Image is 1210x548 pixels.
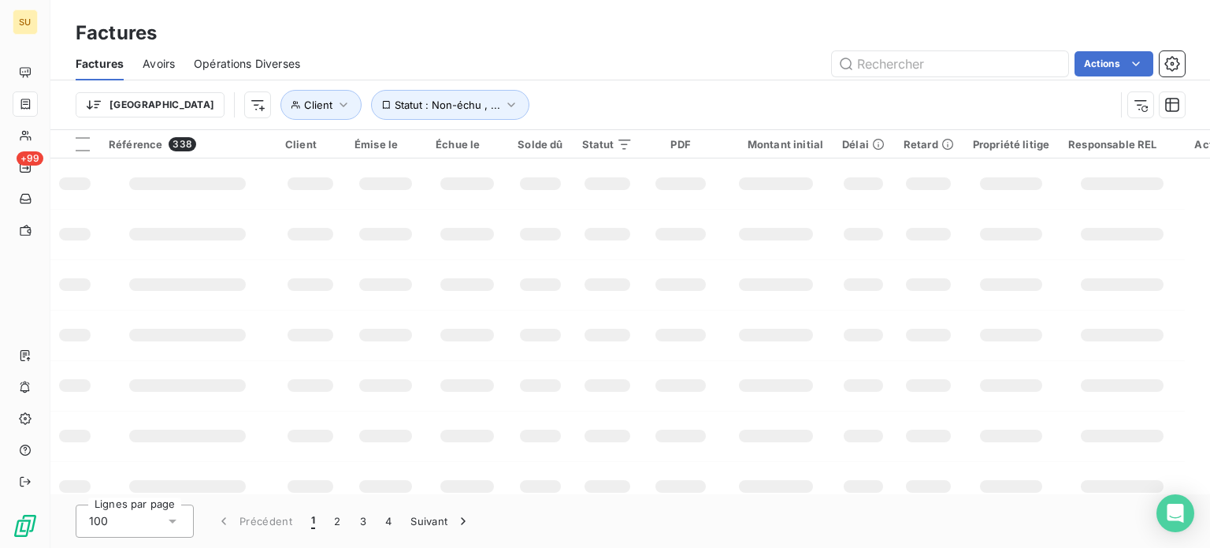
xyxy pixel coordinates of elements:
div: Échue le [436,138,499,151]
span: Factures [76,56,124,72]
div: SU [13,9,38,35]
span: 338 [169,137,195,151]
span: +99 [17,151,43,166]
div: Open Intercom Messenger [1156,494,1194,532]
div: Statut [582,138,633,151]
span: Référence [109,138,162,151]
div: Responsable REL [1068,138,1175,151]
button: Statut : Non-échu , ... [371,90,529,120]
div: Émise le [354,138,417,151]
div: Retard [904,138,954,151]
div: Solde dû [518,138,562,151]
div: PDF [651,138,709,151]
button: Suivant [401,505,481,538]
span: Avoirs [143,56,175,72]
span: Opérations Diverses [194,56,300,72]
h3: Factures [76,19,157,47]
button: 4 [376,505,401,538]
button: [GEOGRAPHIC_DATA] [76,92,225,117]
button: 3 [351,505,376,538]
button: Actions [1075,51,1153,76]
div: Propriété litige [973,138,1049,151]
span: Statut : Non-échu , ... [395,99,500,111]
button: Client [280,90,362,120]
span: 1 [311,513,315,529]
button: Précédent [206,505,302,538]
img: Logo LeanPay [13,513,38,539]
div: Délai [842,138,885,151]
button: 2 [325,505,350,538]
input: Rechercher [832,51,1068,76]
button: 1 [302,505,325,538]
span: Client [304,99,332,111]
div: Montant initial [729,138,823,151]
span: 100 [89,513,108,529]
div: Client [285,138,336,151]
